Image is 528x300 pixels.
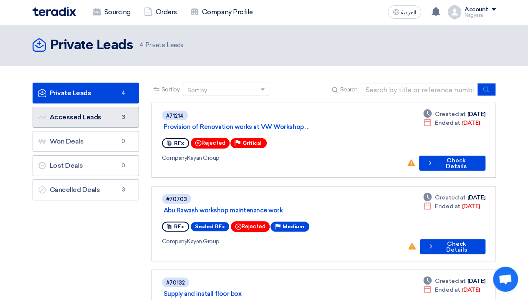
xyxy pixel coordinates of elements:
span: Private Leads [139,40,183,50]
span: 3 [119,186,129,194]
button: Check Details [419,156,485,171]
a: Accessed Leads3 [33,107,139,128]
a: Orders [137,3,184,21]
div: [DATE] [423,193,485,202]
div: Kayan Group [162,154,400,162]
span: Sealed RFx [191,222,229,231]
div: [DATE] [423,277,485,285]
span: RFx [174,224,184,229]
a: Won Deals0 [33,131,139,152]
button: Check Details [420,239,485,254]
span: Created at [435,277,465,285]
span: 0 [119,137,129,146]
span: 4 [119,89,129,97]
div: #70132 [166,280,185,285]
a: Sourcing [86,3,137,21]
div: Nagyara [465,13,496,18]
img: profile_test.png [448,5,461,19]
input: Search by title or reference number [361,83,478,96]
button: العربية [388,5,421,19]
a: Abu Rawash workshop maintenance work [164,207,372,214]
div: #71214 [166,113,184,118]
img: Teradix logo [33,7,76,16]
div: Open chat [493,267,518,292]
a: Lost Deals0 [33,155,139,176]
div: [DATE] [423,285,480,294]
a: Cancelled Deals3 [33,179,139,200]
span: 3 [119,113,129,121]
span: Company [162,154,187,161]
span: Medium [283,224,304,229]
span: Critical [243,140,262,146]
div: #70703 [166,197,187,202]
div: Rejected [231,221,270,232]
h2: Private Leads [50,37,133,54]
span: Sort by [162,85,180,94]
div: Rejected [191,138,230,149]
span: العربية [401,10,416,15]
span: Search [340,85,357,94]
span: RFx [174,140,184,146]
div: [DATE] [423,202,480,211]
div: [DATE] [423,118,480,127]
span: Company [162,238,187,245]
div: Account [465,6,488,13]
a: Company Profile [184,3,260,21]
span: 4 [139,41,144,49]
a: Provision of Renovation works at VW Workshop ... [164,123,372,131]
span: 0 [119,161,129,170]
a: Private Leads4 [33,83,139,103]
span: Created at [435,193,465,202]
div: Sort by [187,86,207,95]
span: Ended at [435,118,460,127]
div: [DATE] [423,110,485,118]
span: Ended at [435,202,460,211]
span: Created at [435,110,465,118]
span: Ended at [435,285,460,294]
a: Supply and install floor box [164,290,372,297]
div: Kayan Group [162,237,401,246]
